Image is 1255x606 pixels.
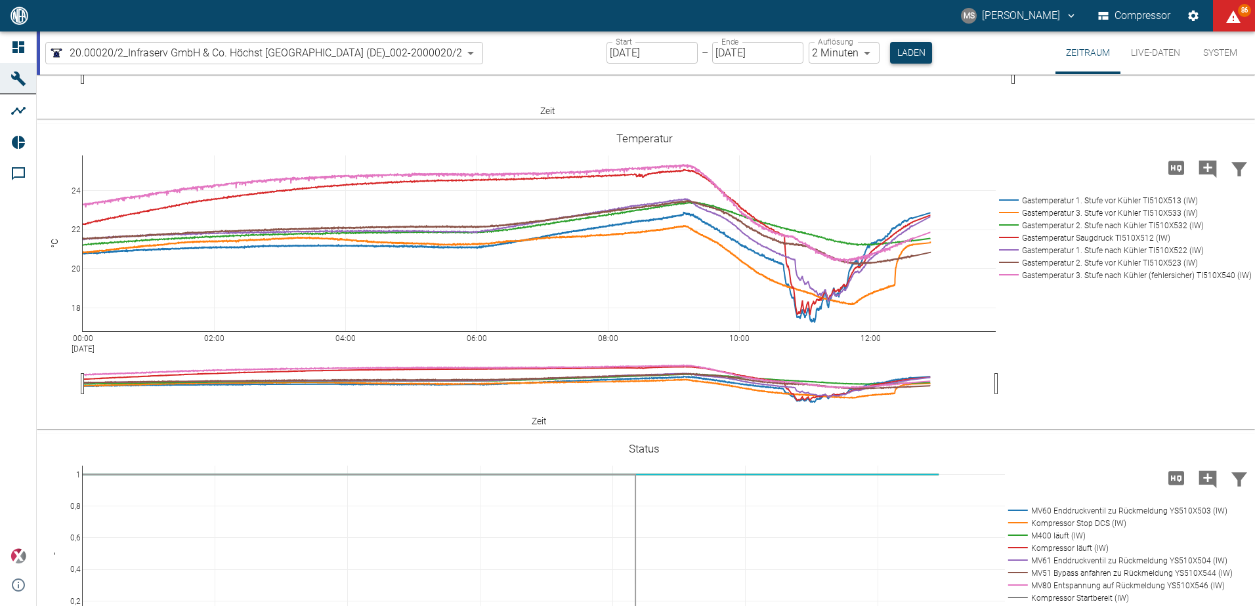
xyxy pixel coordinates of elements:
div: MS [961,8,977,24]
button: System [1191,31,1250,74]
span: Hohe Auflösung [1160,161,1192,173]
div: 2 Minuten [809,42,880,64]
label: Auflösung [818,36,853,47]
label: Ende [721,36,738,47]
button: Kommentar hinzufügen [1192,461,1223,495]
span: 86 [1238,4,1251,17]
button: marcel.schade@neuman-esser.com [959,4,1079,28]
img: logo [9,7,30,24]
button: Daten filtern [1223,461,1255,495]
label: Start [616,36,632,47]
button: Live-Daten [1120,31,1191,74]
button: Compressor [1095,4,1174,28]
input: DD.MM.YYYY [606,42,698,64]
span: 20.00020/2_Infraserv GmbH & Co. Höchst [GEOGRAPHIC_DATA] (DE)_002-2000020/2 [70,45,462,60]
a: 20.00020/2_Infraserv GmbH & Co. Höchst [GEOGRAPHIC_DATA] (DE)_002-2000020/2 [49,45,462,61]
button: Daten filtern [1223,151,1255,185]
p: – [702,45,708,60]
button: Kommentar hinzufügen [1192,151,1223,185]
span: Hohe Auflösung [1160,471,1192,483]
button: Zeitraum [1055,31,1120,74]
img: Xplore Logo [11,548,26,564]
button: Laden [890,42,932,64]
input: DD.MM.YYYY [712,42,803,64]
button: Einstellungen [1181,4,1205,28]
